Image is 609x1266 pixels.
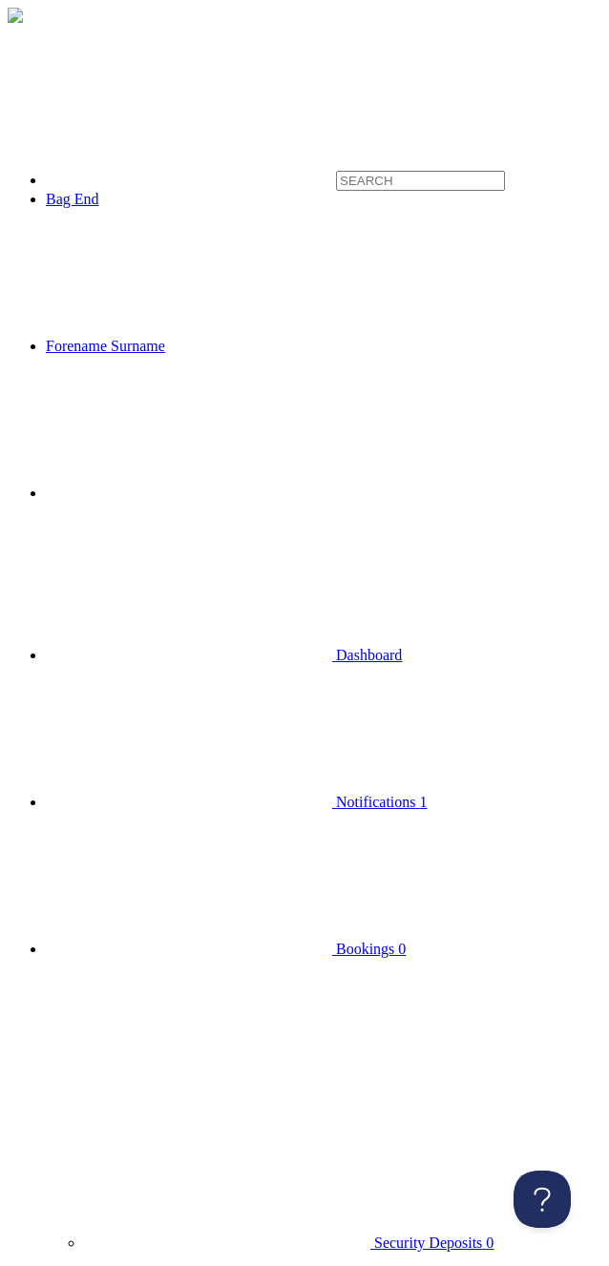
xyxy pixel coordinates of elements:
[46,191,99,207] a: Bag End
[420,794,428,810] span: 1
[46,941,406,1104] a: Bookings 0
[336,647,402,663] span: Dashboard
[84,1235,493,1251] a: Security Deposits 0
[8,8,23,23] img: menu-toggle-4520fedd754c2a8bde71ea2914dd820b131290c2d9d837ca924f0cce6f9668d0.png
[486,1235,493,1251] span: 0
[46,794,428,810] a: Notifications 1
[514,1171,571,1228] iframe: Toggle Customer Support
[336,794,416,810] span: Notifications
[46,338,451,354] a: Forename Surname
[374,1235,482,1251] span: Security Deposits
[46,647,402,663] a: Dashboard
[398,941,406,957] span: 0
[336,171,505,191] input: SEARCH
[336,941,394,957] span: Bookings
